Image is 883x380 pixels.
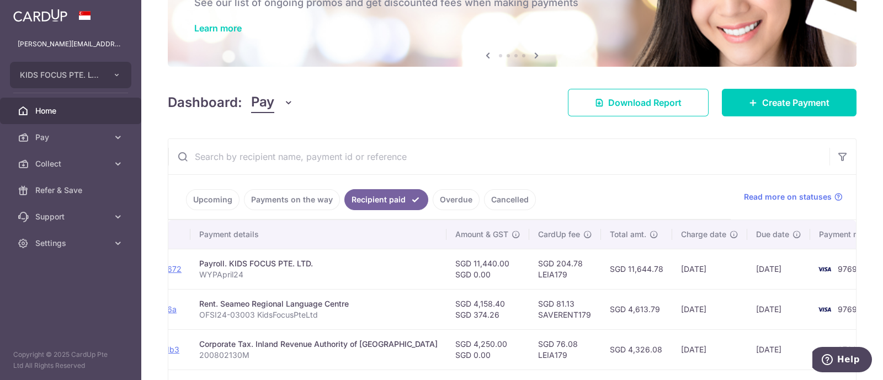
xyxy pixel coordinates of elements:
[433,189,480,210] a: Overdue
[601,249,672,289] td: SGD 11,644.78
[446,329,529,370] td: SGD 4,250.00 SGD 0.00
[199,298,438,309] div: Rent. Seameo Regional Language Centre
[35,132,108,143] span: Pay
[838,304,857,314] span: 9769
[35,158,108,169] span: Collect
[344,189,428,210] a: Recipient paid
[199,258,438,269] div: Payroll. KIDS FOCUS PTE. LTD.
[672,329,747,370] td: [DATE]
[13,9,67,22] img: CardUp
[18,39,124,50] p: [PERSON_NAME][EMAIL_ADDRESS][DOMAIN_NAME]
[838,264,857,274] span: 9769
[168,93,242,113] h4: Dashboard:
[747,329,810,370] td: [DATE]
[813,343,836,356] img: Bank Card
[10,62,131,88] button: KIDS FOCUS PTE. LTD.
[762,96,829,109] span: Create Payment
[194,23,242,34] a: Learn more
[568,89,709,116] a: Download Report
[244,189,340,210] a: Payments on the way
[601,329,672,370] td: SGD 4,326.08
[168,139,829,174] input: Search by recipient name, payment id or reference
[747,249,810,289] td: [DATE]
[681,229,726,240] span: Charge date
[672,249,747,289] td: [DATE]
[813,303,836,316] img: Bank Card
[199,309,438,320] p: OFSI24-03003 KidsFocusPteLtd
[446,249,529,289] td: SGD 11,440.00 SGD 0.00
[20,69,102,81] span: KIDS FOCUS PTE. LTD.
[601,289,672,329] td: SGD 4,613.79
[756,229,789,240] span: Due date
[722,89,857,116] a: Create Payment
[744,191,843,202] a: Read more on statuses
[35,105,108,116] span: Home
[199,269,438,280] p: WYPApril24
[35,211,108,222] span: Support
[455,229,508,240] span: Amount & GST
[610,229,646,240] span: Total amt.
[813,263,836,276] img: Bank Card
[744,191,832,202] span: Read more on statuses
[35,238,108,249] span: Settings
[672,289,747,329] td: [DATE]
[838,345,857,354] span: 9769
[608,96,682,109] span: Download Report
[529,329,601,370] td: SGD 76.08 LEIA179
[190,220,446,249] th: Payment details
[186,189,240,210] a: Upcoming
[251,92,294,113] button: Pay
[446,289,529,329] td: SGD 4,158.40 SGD 374.26
[35,185,108,196] span: Refer & Save
[812,347,872,374] iframe: Opens a widget where you can find more information
[199,350,438,361] p: 200802130M
[251,92,274,113] span: Pay
[529,289,601,329] td: SGD 81.13 SAVERENT179
[529,249,601,289] td: SGD 204.78 LEIA179
[484,189,536,210] a: Cancelled
[199,339,438,350] div: Corporate Tax. Inland Revenue Authority of [GEOGRAPHIC_DATA]
[538,229,580,240] span: CardUp fee
[747,289,810,329] td: [DATE]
